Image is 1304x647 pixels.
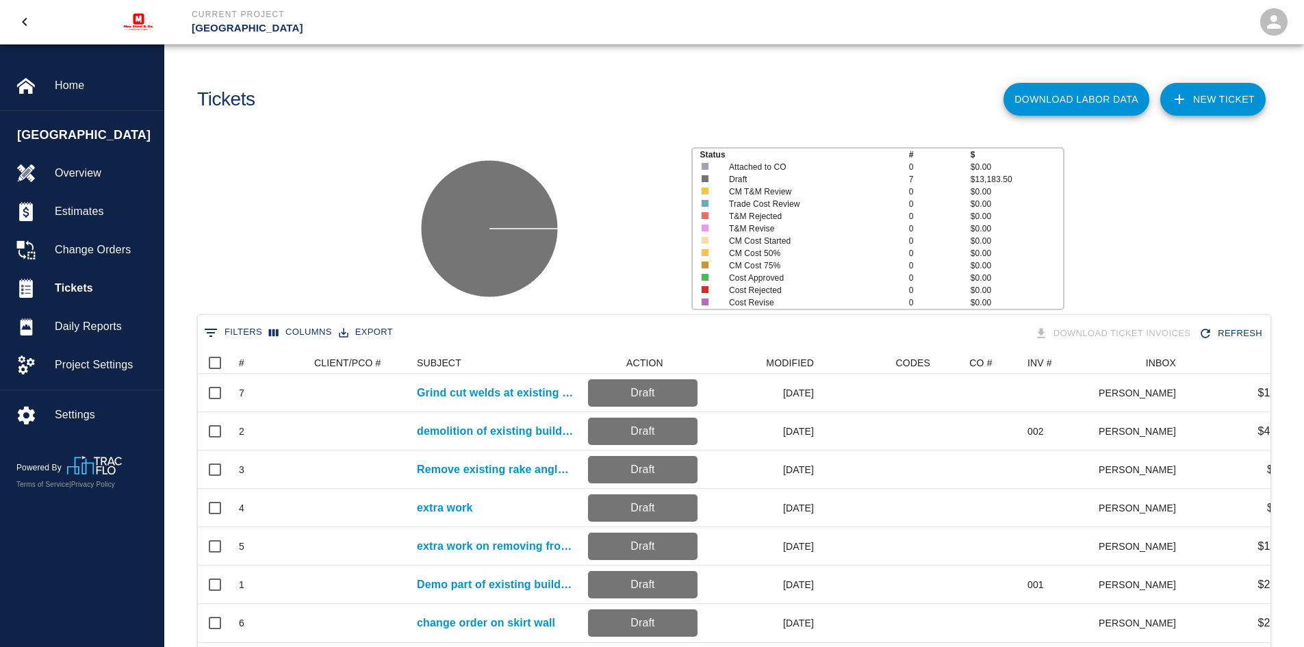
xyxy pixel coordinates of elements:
[417,500,473,516] p: extra work
[335,322,396,343] button: Export
[700,149,908,161] p: Status
[971,149,1063,161] p: $
[1099,451,1183,489] div: [PERSON_NAME]
[314,352,381,374] div: CLIENT/PCO #
[410,352,581,374] div: SUBJECT
[1196,322,1268,346] button: Refresh
[239,386,244,400] div: 7
[1099,566,1183,604] div: [PERSON_NAME]
[971,173,1063,186] p: $13,183.50
[1003,83,1149,116] button: Download Labor Data
[909,296,971,309] p: 0
[729,223,891,235] p: T&M Revise
[971,247,1063,259] p: $0.00
[417,385,574,401] a: Grind cut welds at existing frame to have it ready...
[55,242,153,258] span: Change Orders
[909,235,971,247] p: 0
[1099,412,1183,451] div: [PERSON_NAME]
[55,318,153,335] span: Daily Reports
[729,161,891,173] p: Attached to CO
[729,284,891,296] p: Cost Rejected
[729,296,891,309] p: Cost Revise
[909,173,971,186] p: 7
[704,451,821,489] div: [DATE]
[704,566,821,604] div: [DATE]
[704,489,821,527] div: [DATE]
[729,235,891,247] p: CM Cost Started
[201,322,266,344] button: Show filters
[909,186,971,198] p: 0
[417,461,574,478] a: Remove existing rake angle to make space for new addition...
[239,463,244,477] div: 3
[909,247,971,259] p: 0
[266,322,335,343] button: Select columns
[895,352,930,374] div: CODES
[593,615,692,631] p: Draft
[71,481,115,488] a: Privacy Policy
[729,259,891,272] p: CM Cost 75%
[1099,352,1183,374] div: INBOX
[8,5,41,38] button: open drawer
[971,161,1063,173] p: $0.00
[971,198,1063,210] p: $0.00
[729,247,891,259] p: CM Cost 50%
[593,385,692,401] p: Draft
[704,527,821,566] div: [DATE]
[1099,374,1183,412] div: [PERSON_NAME]
[909,259,971,272] p: 0
[239,424,244,438] div: 2
[192,21,726,36] p: [GEOGRAPHIC_DATA]
[593,423,692,440] p: Draft
[17,126,157,144] span: [GEOGRAPHIC_DATA]
[55,407,153,423] span: Settings
[909,198,971,210] p: 0
[197,88,255,111] h1: Tickets
[239,616,244,630] div: 6
[55,203,153,220] span: Estimates
[909,223,971,235] p: 0
[192,8,726,21] p: Current Project
[909,284,971,296] p: 0
[729,198,891,210] p: Trade Cost Review
[971,210,1063,223] p: $0.00
[729,186,891,198] p: CM T&M Review
[16,481,69,488] a: Terms of Service
[417,576,574,593] a: Demo part of existing building structure
[1027,352,1052,374] div: INV #
[1160,83,1266,116] a: NEW TICKET
[969,352,992,374] div: CO #
[239,540,244,553] div: 5
[1196,322,1268,346] div: Refresh the list
[1027,424,1044,438] div: 002
[971,186,1063,198] p: $0.00
[971,235,1063,247] p: $0.00
[909,272,971,284] p: 0
[417,352,461,374] div: SUBJECT
[55,165,153,181] span: Overview
[55,357,153,373] span: Project Settings
[1032,322,1197,346] div: Tickets download in groups of 15
[55,280,153,296] span: Tickets
[417,538,574,555] p: extra work on removing from existing building to allow new building additon
[626,352,663,374] div: ACTION
[1021,352,1099,374] div: INV #
[971,272,1063,284] p: $0.00
[593,500,692,516] p: Draft
[239,578,244,592] div: 1
[239,501,244,515] div: 4
[937,352,1021,374] div: CO #
[67,456,122,474] img: TracFlo
[1236,581,1304,647] iframe: Chat Widget
[55,77,153,94] span: Home
[766,352,814,374] div: MODIFIED
[971,284,1063,296] p: $0.00
[729,173,891,186] p: Draft
[307,352,410,374] div: CLIENT/PCO #
[417,423,574,440] a: demolition of existing building in order to make space for the new building adition
[704,604,821,642] div: [DATE]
